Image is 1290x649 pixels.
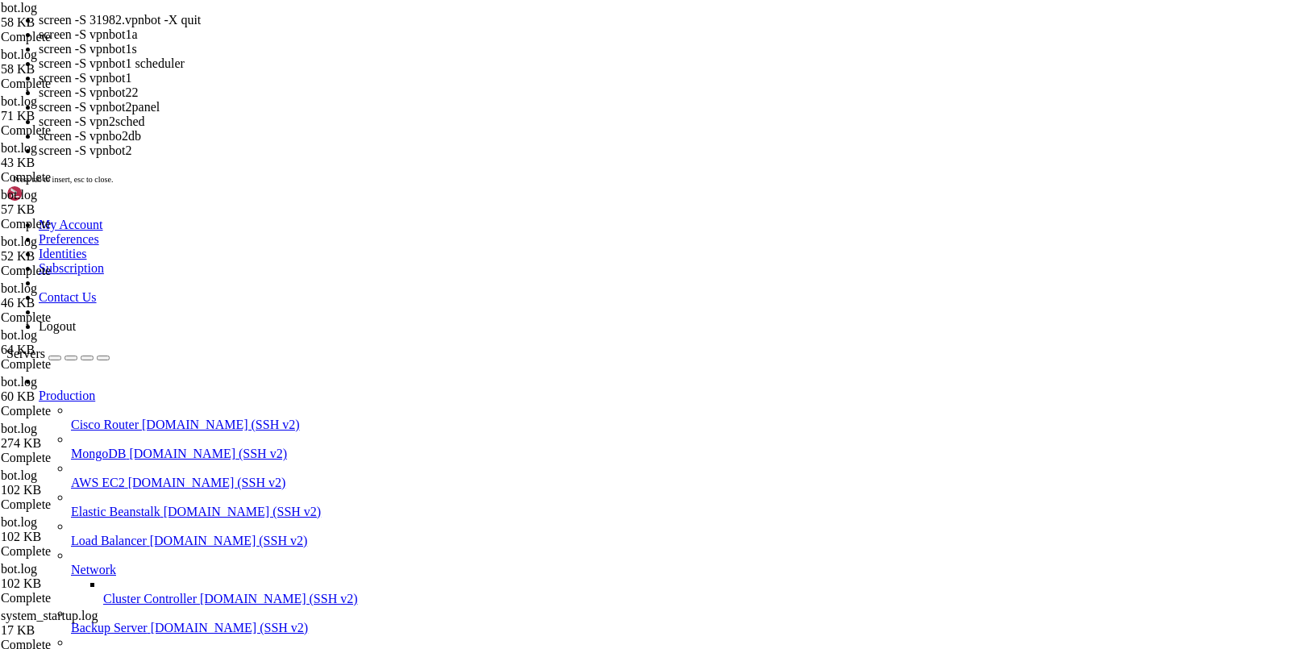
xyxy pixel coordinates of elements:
x-row: 1015913.vpnbo2db ([DATE] 03:46:21) (Detached) [6,114,1081,127]
span: bot.log [1,375,161,404]
div: Complete [1,591,161,605]
div: 17 KB [1,623,161,638]
span: bot.log [1,235,161,264]
span: bot.log [1,375,37,389]
div: Complete [1,77,161,91]
x-row: 31982.vpnbot ([DATE] 08:22:25) (Detached) [6,154,1081,168]
x-row: 2641108.vpnbot2panel ([DATE] 11:55:26) (Detached) [6,73,1081,87]
div: Complete [1,310,161,325]
x-row: root@hiplet-33900:~# screen -ls [6,6,1081,20]
span: bot.log [1,94,37,108]
x-row: 1019131.vpn2sched ([DATE] 03:51:04) (Detached) [6,100,1081,114]
span: bot.log [1,141,161,170]
div: Complete [1,170,161,185]
div: 71 KB [1,109,161,123]
span: bot.log [1,468,161,497]
span: bot.log [1,188,161,217]
x-row: root@hiplet-33900:~# screen -S 31982.vpnbot -X quit [6,181,1081,194]
span: bot.log [1,188,37,202]
span: bot.log [1,328,37,342]
x-row: root@hiplet-33900:~# screen -S [6,355,1081,368]
x-row: 91629.pts-0.hiplet-33900 ([DATE] 05:45:43) (Attached) [6,140,1081,154]
span: bot.log [1,141,37,155]
div: 58 KB [1,15,161,30]
x-row: 10 Sockets in /run/screen/S-root. [6,168,1081,181]
div: 57 KB [1,202,161,217]
div: Complete [1,30,161,44]
div: 46 KB [1,296,161,310]
div: 64 KB [1,343,161,357]
span: bot.log [1,422,161,451]
x-row: 2788619.vpnbot1 ([DATE] 08:46:30) (Detached) [6,248,1081,261]
span: bot.log [1,328,161,357]
x-row: 1019299.vpnbot2panel ([DATE] 03:55:43) (Detached) [6,87,1081,101]
x-row: 1015621.vpnbot2 ([DATE] 03:36:23) (Detached) [6,314,1081,328]
span: bot.log [1,48,37,61]
span: system_startup.log [1,609,98,622]
div: Complete [1,451,161,465]
div: 102 KB [1,576,161,591]
div: Complete [1,264,161,278]
div: Complete [1,544,161,559]
span: bot.log [1,468,37,482]
div: 58 KB [1,62,161,77]
div: 60 KB [1,389,161,404]
x-row: 2966771.vpnbot1a ([DATE] 11:07:45) (Detached) [6,221,1081,235]
div: Complete [1,404,161,418]
div: 52 KB [1,249,161,264]
span: bot.log [1,281,161,310]
x-row: 2641108.vpnbot2panel ([DATE] 11:55:26) (Detached) [6,261,1081,275]
x-row: 2966553.vpnbot1s ([DATE] 11:04:50) (Detached) [6,235,1081,248]
span: bot.log [1,562,37,576]
span: bot.log [1,422,37,435]
span: bot.log [1,515,37,529]
span: bot.log [1,281,37,295]
x-row: 1019131.vpn2sched ([DATE] 03:51:04) (Detached) [6,288,1081,302]
div: 43 KB [1,156,161,170]
div: (31, 26) [217,355,223,368]
x-row: root@hiplet-33900:~# screen -ls [6,194,1081,208]
span: bot.log [1,94,161,123]
x-row: 9 Sockets in /run/screen/S-root. [6,342,1081,356]
x-row: 1015913.vpnbo2db ([DATE] 03:46:21) (Detached) [6,302,1081,315]
span: bot.log [1,562,161,591]
x-row: 91629.pts-0.hiplet-33900 ([DATE] 05:45:43) (Detached) [6,328,1081,342]
x-row: There are screens on: [6,207,1081,221]
div: 102 KB [1,483,161,497]
div: Complete [1,123,161,138]
div: Complete [1,497,161,512]
span: bot.log [1,235,37,248]
span: system_startup.log [1,609,161,638]
div: Complete [1,357,161,372]
x-row: 1019299.vpnbot2panel ([DATE] 03:55:43) (Detached) [6,275,1081,289]
x-row: There are screens on: [6,20,1081,34]
span: bot.log [1,515,161,544]
div: 274 KB [1,436,161,451]
div: Complete [1,217,161,231]
span: bot.log [1,1,161,30]
x-row: 1015621.vpnbot2 ([DATE] 03:36:23) (Detached) [6,127,1081,141]
x-row: 2966771.vpnbot1a ([DATE] 11:07:45) (Detached) [6,33,1081,47]
div: 102 KB [1,530,161,544]
x-row: 2966553.vpnbot1s ([DATE] 11:04:50) (Detached) [6,47,1081,60]
x-row: 2788619.vpnbot1 ([DATE] 08:46:30) (Detached) [6,60,1081,74]
span: bot.log [1,48,161,77]
span: bot.log [1,1,37,15]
